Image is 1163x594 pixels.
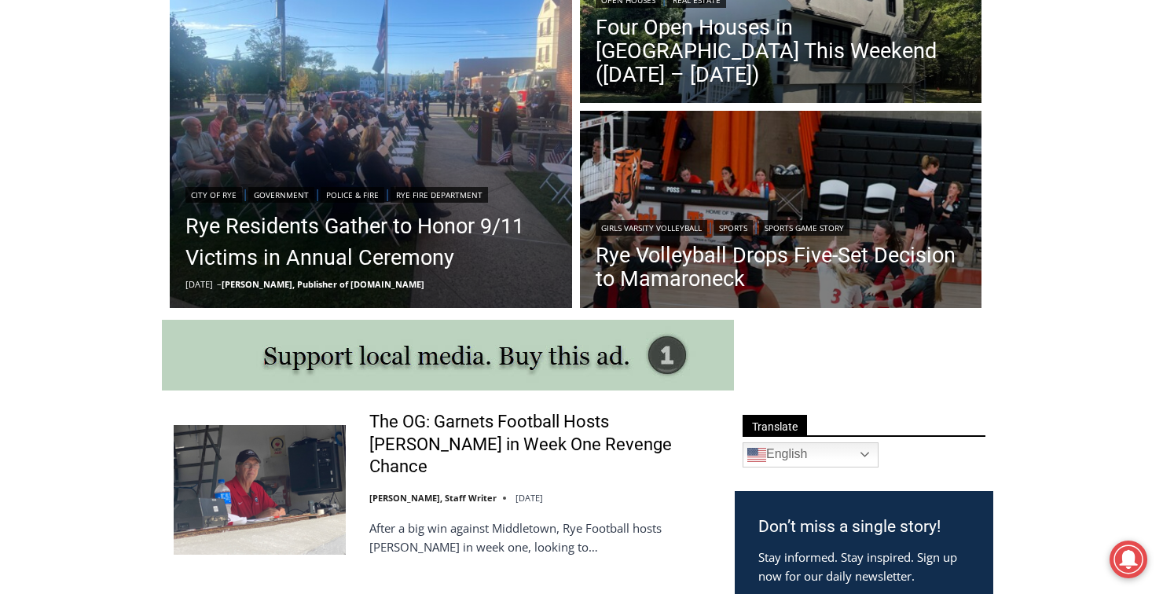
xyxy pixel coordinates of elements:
[185,211,556,273] a: Rye Residents Gather to Honor 9/11 Victims in Annual Ceremony
[165,46,227,129] div: Co-sponsored by Westchester County Parks
[1,158,158,196] a: Open Tues. - Sun. [PHONE_NUMBER]
[596,16,967,86] a: Four Open Houses in [GEOGRAPHIC_DATA] This Weekend ([DATE] – [DATE])
[580,111,982,312] a: Read More Rye Volleyball Drops Five-Set Decision to Mamaroneck
[580,111,982,312] img: (PHOTO: The Rye Volleyball team celebrates a point against the Mamaroneck Tigers on September 11,...
[13,158,209,194] h4: [PERSON_NAME] Read Sanctuary Fall Fest: [DATE]
[165,133,172,148] div: 1
[217,278,222,290] span: –
[743,415,807,436] span: Translate
[743,442,879,467] a: English
[162,98,231,188] div: "the precise, almost orchestrated movements of cutting and assembling sushi and [PERSON_NAME] mak...
[378,152,761,196] a: Intern @ [DOMAIN_NAME]
[758,515,970,540] h3: Don’t miss a single story!
[747,445,766,464] img: en
[176,133,180,148] div: /
[391,187,488,203] a: Rye Fire Department
[714,220,753,236] a: Sports
[222,278,424,290] a: [PERSON_NAME], Publisher of [DOMAIN_NAME]
[596,220,707,236] a: Girls Varsity Volleyball
[185,278,213,290] time: [DATE]
[515,492,543,504] time: [DATE]
[411,156,728,192] span: Intern @ [DOMAIN_NAME]
[596,244,967,291] a: Rye Volleyball Drops Five-Set Decision to Mamaroneck
[184,133,191,148] div: 6
[397,1,743,152] div: "[PERSON_NAME] and I covered the [DATE] Parade, which was a really eye opening experience as I ha...
[369,411,714,478] a: The OG: Garnets Football Hosts [PERSON_NAME] in Week One Revenge Chance
[248,187,314,203] a: Government
[596,217,967,236] div: | |
[174,425,346,554] img: The OG: Garnets Football Hosts Somers in Week One Revenge Chance
[758,548,970,585] p: Stay informed. Stay inspired. Sign up now for our daily newsletter.
[1,156,235,196] a: [PERSON_NAME] Read Sanctuary Fall Fest: [DATE]
[369,519,714,556] p: After a big win against Middletown, Rye Football hosts [PERSON_NAME] in week one, looking to…
[185,187,242,203] a: City of Rye
[1,1,156,156] img: s_800_29ca6ca9-f6cc-433c-a631-14f6620ca39b.jpeg
[162,320,734,390] img: support local media, buy this ad
[5,162,154,222] span: Open Tues. - Sun. [PHONE_NUMBER]
[321,187,384,203] a: Police & Fire
[369,492,497,504] a: [PERSON_NAME], Staff Writer
[185,184,556,203] div: | | |
[759,220,849,236] a: Sports Game Story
